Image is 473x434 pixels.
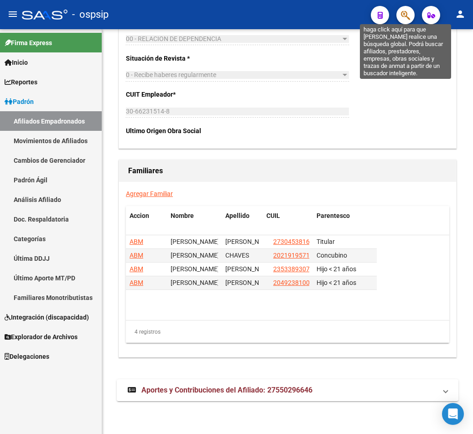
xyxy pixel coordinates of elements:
[317,252,347,259] span: Concubino
[313,206,377,226] datatable-header-cell: Parentesco
[273,279,313,286] span: 20492381005
[130,238,143,245] span: ABM
[225,265,274,273] span: CHAVES CAVERZASCHI
[126,53,223,63] p: Situación de Revista *
[442,403,464,425] div: Open Intercom Messenger
[171,238,219,245] span: PATRICIA ALEJANDRA
[317,265,356,273] span: Hijo < 21 años
[222,206,263,226] datatable-header-cell: Apellido
[317,238,335,245] span: Titular
[266,212,280,219] span: CUIL
[5,351,49,362] span: Delegaciones
[5,57,28,67] span: Inicio
[171,252,219,259] span: DIEGO ALEJANDRO
[225,279,274,286] span: CHAVES CAVERZASCHI
[171,265,219,273] span: MARTINA MALENA
[130,279,143,286] span: ABM
[126,190,173,197] a: Agregar Familiar
[171,212,194,219] span: Nombre
[126,89,223,99] p: CUIT Empleador
[117,379,458,401] mat-expansion-panel-header: Aportes y Contribuciones del Afiliado: 27550296646
[273,252,313,259] span: 20219195711
[72,5,109,25] span: - ospsip
[317,279,356,286] span: Hijo < 21 años
[126,35,221,42] span: 00 - RELACION DE DEPENDENCIA
[273,238,313,245] span: 27304538169
[455,9,466,20] mat-icon: person
[225,212,249,219] span: Apellido
[273,265,313,273] span: 23533893074
[126,320,449,343] div: 4 registros
[5,332,78,342] span: Explorador de Archivos
[7,9,18,20] mat-icon: menu
[225,238,274,245] span: CAVERZASCHI
[128,164,447,178] h1: Familiares
[171,279,219,286] span: MATIAS NICOLAS
[130,252,143,259] span: ABM
[263,206,313,226] datatable-header-cell: CUIL
[5,97,34,107] span: Padrón
[126,126,223,136] p: Ultimo Origen Obra Social
[141,386,312,394] span: Aportes y Contribuciones del Afiliado: 27550296646
[126,206,167,226] datatable-header-cell: Accion
[167,206,222,226] datatable-header-cell: Nombre
[5,312,89,322] span: Integración (discapacidad)
[5,38,52,48] span: Firma Express
[130,212,149,219] span: Accion
[225,252,249,259] span: CHAVES
[130,265,143,273] span: ABM
[317,212,350,219] span: Parentesco
[5,77,37,87] span: Reportes
[126,71,216,78] span: 0 - Recibe haberes regularmente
